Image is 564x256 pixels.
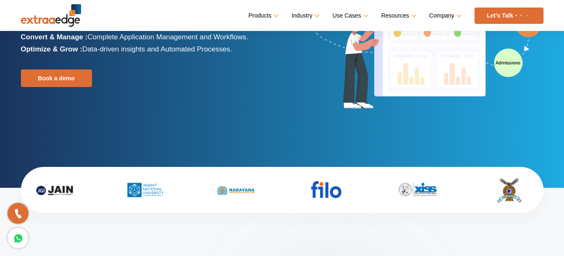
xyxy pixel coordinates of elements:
[475,8,544,24] a: Let’s Talk
[21,45,82,53] b: Optimize & Grow :
[332,10,366,22] a: Use Cases
[381,10,415,22] a: Resources
[87,33,248,41] span: Complete Application Management and Workflows.
[248,10,277,22] a: Products
[429,10,460,22] a: Company
[21,33,88,41] b: Convert & Manage :
[21,69,92,87] a: Book a demo
[82,45,232,53] span: Data-driven insights and Automated Processes.
[291,10,318,22] a: Industry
